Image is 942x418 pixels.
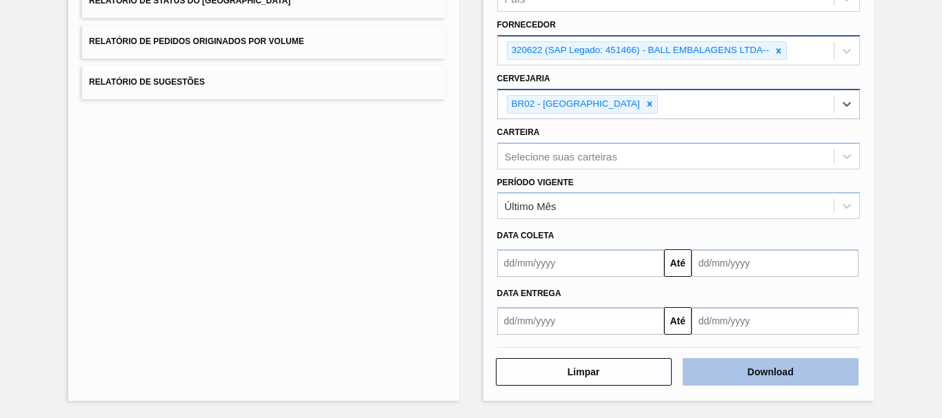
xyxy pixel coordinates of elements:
[497,127,540,137] label: Carteira
[496,358,672,386] button: Limpar
[497,178,574,187] label: Período Vigente
[82,25,445,59] button: Relatório de Pedidos Originados por Volume
[505,200,557,212] div: Último Mês
[89,36,304,46] span: Relatório de Pedidos Originados por Volume
[497,307,664,335] input: dd/mm/yyyy
[508,42,771,59] div: 320622 (SAP Legado: 451466) - BALL EMBALAGENS LTDA--
[664,307,692,335] button: Até
[505,150,617,162] div: Selecione suas carteiras
[89,77,205,87] span: Relatório de Sugestões
[692,307,859,335] input: dd/mm/yyyy
[664,249,692,277] button: Até
[497,20,556,30] label: Fornecedor
[692,249,859,277] input: dd/mm/yyyy
[497,74,550,83] label: Cervejaria
[683,358,859,386] button: Download
[497,249,664,277] input: dd/mm/yyyy
[508,96,642,113] div: BR02 - [GEOGRAPHIC_DATA]
[497,231,554,240] span: Data coleta
[497,289,561,298] span: Data entrega
[82,65,445,99] button: Relatório de Sugestões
